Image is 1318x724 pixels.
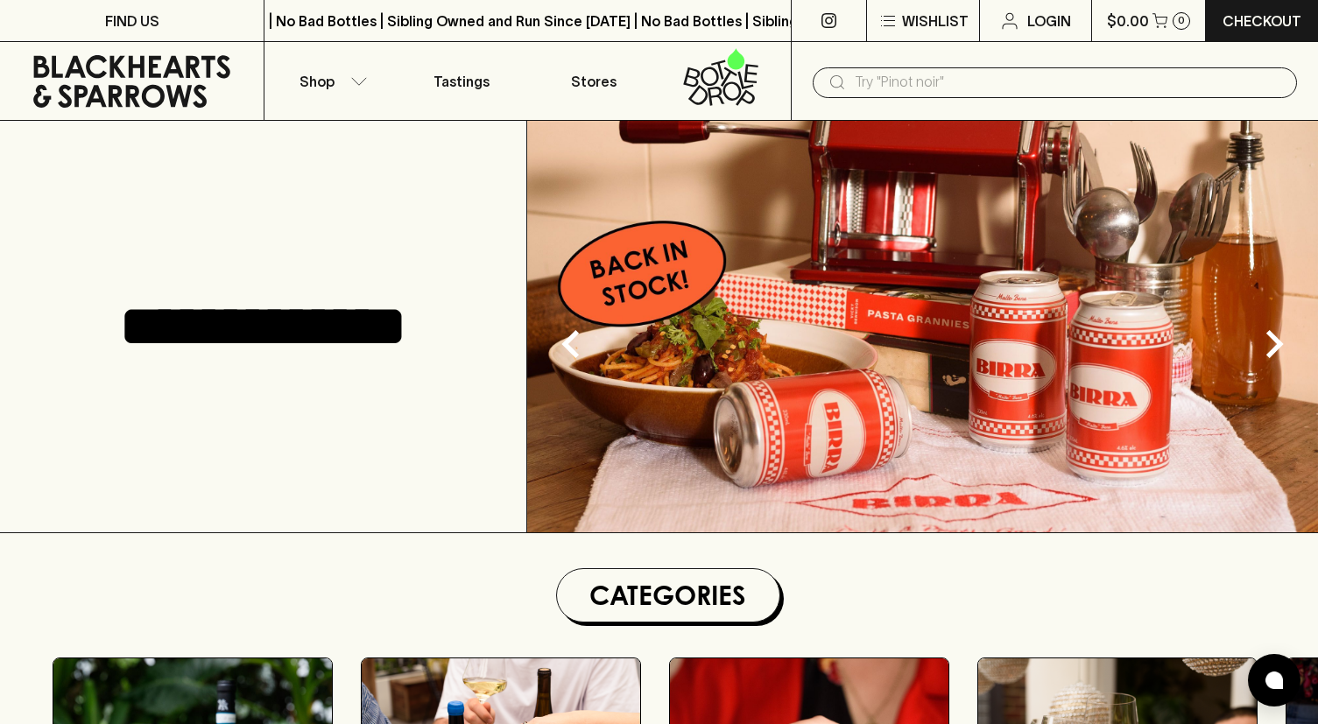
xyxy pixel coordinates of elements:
[300,71,335,92] p: Shop
[433,71,490,92] p: Tastings
[1178,16,1185,25] p: 0
[1107,11,1149,32] p: $0.00
[571,71,617,92] p: Stores
[536,309,606,379] button: Previous
[902,11,969,32] p: Wishlist
[528,42,659,120] a: Stores
[527,121,1318,532] img: optimise
[564,576,772,615] h1: Categories
[1239,309,1309,379] button: Next
[1265,671,1283,689] img: bubble-icon
[855,68,1283,96] input: Try "Pinot noir"
[105,11,159,32] p: FIND US
[264,42,396,120] button: Shop
[1223,11,1301,32] p: Checkout
[1027,11,1071,32] p: Login
[396,42,527,120] a: Tastings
